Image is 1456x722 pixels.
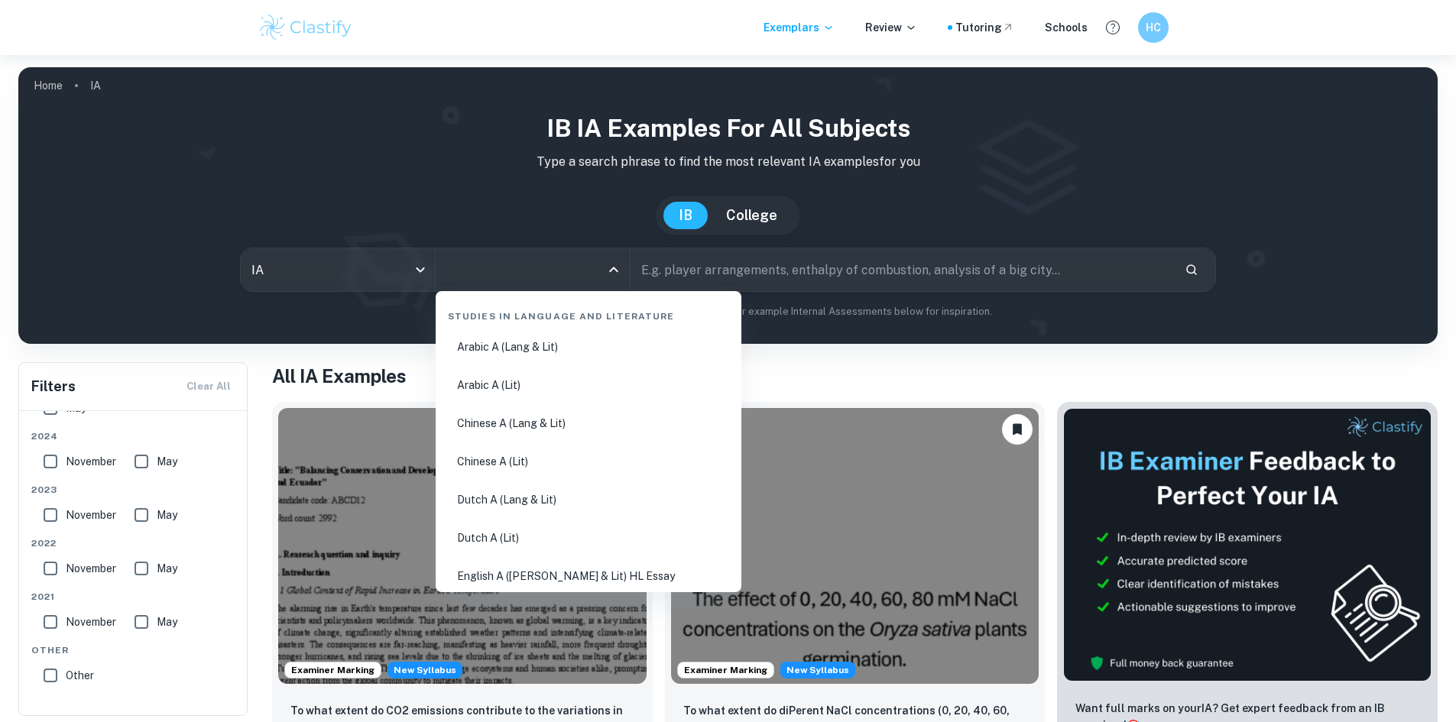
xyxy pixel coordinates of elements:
[1100,15,1126,40] button: Help and Feedback
[66,453,116,470] span: November
[66,614,116,630] span: November
[66,507,116,523] span: November
[678,663,773,677] span: Examiner Marking
[1045,19,1088,36] a: Schools
[31,483,236,497] span: 2023
[31,376,76,397] h6: Filters
[241,248,435,291] div: IA
[388,662,462,678] span: New Syllabus
[1002,414,1033,445] button: Unbookmark
[31,304,1425,319] p: Not sure what to search for? You can always look through our example Internal Assessments below f...
[18,67,1438,344] img: profile cover
[631,248,1172,291] input: E.g. player arrangements, enthalpy of combustion, analysis of a big city...
[865,19,917,36] p: Review
[31,153,1425,171] p: Type a search phrase to find the most relevant IA examples for you
[31,590,236,604] span: 2021
[1179,257,1205,283] button: Search
[663,202,708,229] button: IB
[780,662,855,678] div: Starting from the May 2026 session, the ESS IA requirements have changed. We created this exempla...
[764,19,835,36] p: Exemplars
[1138,12,1169,43] button: HC
[285,663,381,677] span: Examiner Marking
[157,453,177,470] span: May
[157,507,177,523] span: May
[272,362,1438,390] h1: All IA Examples
[278,408,647,684] img: ESS IA example thumbnail: To what extent do CO2 emissions contribu
[1063,408,1432,682] img: Thumbnail
[90,77,101,94] p: IA
[31,643,236,657] span: Other
[388,662,462,678] div: Starting from the May 2026 session, the ESS IA requirements have changed. We created this exempla...
[157,560,177,577] span: May
[66,667,94,684] span: Other
[671,408,1039,684] img: ESS IA example thumbnail: To what extent do diPerent NaCl concentr
[31,536,236,550] span: 2022
[442,482,735,517] li: Dutch A (Lang & Lit)
[31,429,236,443] span: 2024
[442,406,735,441] li: Chinese A (Lang & Lit)
[442,297,735,329] div: Studies in Language and Literature
[34,75,63,96] a: Home
[442,444,735,479] li: Chinese A (Lit)
[258,12,355,43] img: Clastify logo
[955,19,1014,36] a: Tutoring
[711,202,793,229] button: College
[66,560,116,577] span: November
[442,558,735,594] li: English A ([PERSON_NAME] & Lit) HL Essay
[603,259,624,280] button: Close
[31,110,1425,147] h1: IB IA examples for all subjects
[780,662,855,678] span: New Syllabus
[157,614,177,630] span: May
[442,367,735,403] li: Arabic A (Lit)
[442,329,735,364] li: Arabic A (Lang & Lit)
[1144,19,1162,36] h6: HC
[442,520,735,555] li: Dutch A (Lit)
